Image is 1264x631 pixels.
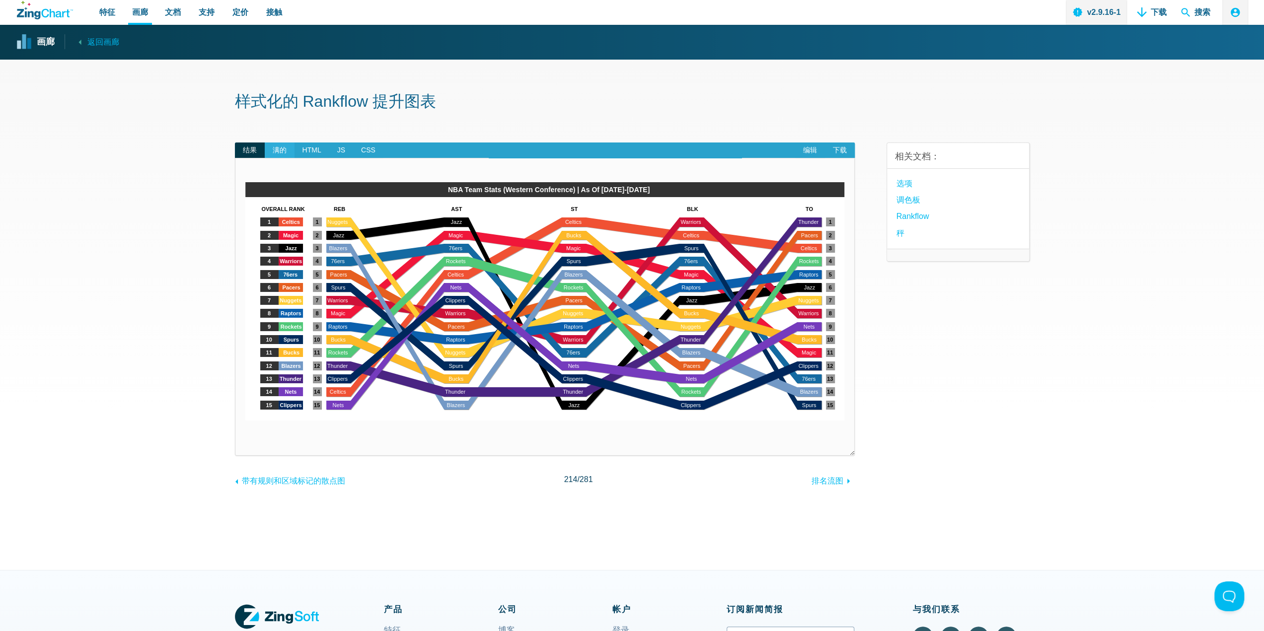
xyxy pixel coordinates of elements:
font: 订阅新闻简报 [727,605,783,614]
a: 返回画廊 [65,34,119,49]
font: 相关文档： [895,151,940,161]
font: 特征 [99,8,115,16]
font: 排名流图 [812,477,843,485]
a: 秤 [896,226,904,240]
font: 支持 [199,8,215,16]
font: 产品 [384,605,403,614]
a: 排名流图 [812,472,854,488]
font: 样式化的 Rankflow 提升图表 [235,92,436,110]
font: 结果 [243,146,257,154]
iframe: 切换客户支持 [1214,581,1244,611]
font: 带有规则和区域标记的散点图 [242,477,345,485]
a: ZingChart 徽标。点击返回主页 [17,1,73,19]
font: 选项 [896,179,912,188]
font: 文档 [165,8,181,16]
font: 画廊 [37,37,55,47]
font: 返回画廊 [87,38,119,46]
a: 选项 [896,177,912,190]
font: JS [337,146,345,154]
font: 秤 [896,229,904,237]
font: 接触 [266,8,282,16]
a: 调色板 [896,193,920,207]
a: 带有规则和区域标记的散点图 [235,472,345,488]
a: Rankflow [896,210,929,223]
font: 调色板 [896,196,920,204]
font: HTML [302,146,321,154]
a: 编辑 [795,142,825,158]
font: CSS [361,146,375,154]
font: / [577,475,579,484]
font: 下载 [833,146,847,154]
font: 编辑 [803,146,817,154]
a: ZingSoft 徽标。点击访问 ZingSoft 网站（外部）。 [235,602,319,631]
font: 帐户 [612,605,631,614]
font: 214 [564,475,578,484]
font: 与我们联系 [913,605,960,614]
font: 满的 [273,146,287,154]
font: Rankflow [896,212,929,220]
font: 281 [580,475,593,484]
font: 定价 [232,8,248,16]
a: 下载 [825,142,855,158]
font: 公司 [498,605,517,614]
font: 画廊 [132,8,148,16]
a: 画廊 [17,35,55,50]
